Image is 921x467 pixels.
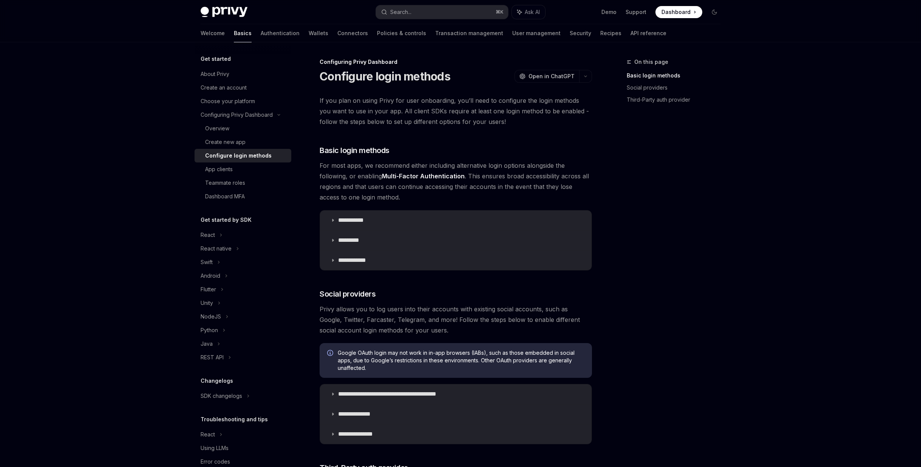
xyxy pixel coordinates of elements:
[327,350,335,357] svg: Info
[195,94,291,108] a: Choose your platform
[320,70,450,83] h1: Configure login methods
[655,6,702,18] a: Dashboard
[201,215,252,224] h5: Get started by SDK
[496,9,504,15] span: ⌘ K
[195,149,291,162] a: Configure login methods
[528,73,575,80] span: Open in ChatGPT
[601,8,617,16] a: Demo
[435,24,503,42] a: Transaction management
[390,8,411,17] div: Search...
[201,312,221,321] div: NodeJS
[630,24,666,42] a: API reference
[195,135,291,149] a: Create new app
[320,145,389,156] span: Basic login methods
[515,70,579,83] button: Open in ChatGPT
[201,110,273,119] div: Configuring Privy Dashboard
[201,83,247,92] div: Create an account
[377,24,426,42] a: Policies & controls
[201,430,215,439] div: React
[201,7,247,17] img: dark logo
[320,95,592,127] span: If you plan on using Privy for user onboarding, you’ll need to configure the login methods you wa...
[570,24,591,42] a: Security
[201,457,230,466] div: Error codes
[201,298,213,308] div: Unity
[382,172,465,180] a: Multi-Factor Authentication
[512,5,545,19] button: Ask AI
[337,24,368,42] a: Connectors
[261,24,300,42] a: Authentication
[600,24,621,42] a: Recipes
[195,190,291,203] a: Dashboard MFA
[525,8,540,16] span: Ask AI
[205,124,229,133] div: Overview
[201,271,220,280] div: Android
[338,349,584,372] span: Google OAuth login may not work in in-app browsers (IABs), such as those embedded in social apps,...
[627,70,726,82] a: Basic login methods
[320,304,592,336] span: Privy allows you to log users into their accounts with existing social accounts, such as Google, ...
[201,353,224,362] div: REST API
[661,8,691,16] span: Dashboard
[708,6,720,18] button: Toggle dark mode
[201,444,229,453] div: Using LLMs
[512,24,561,42] a: User management
[195,67,291,81] a: About Privy
[634,57,668,66] span: On this page
[201,97,255,106] div: Choose your platform
[205,192,245,201] div: Dashboard MFA
[205,178,245,187] div: Teammate roles
[201,258,213,267] div: Swift
[320,160,592,203] span: For most apps, we recommend either including alternative login options alongside the following, o...
[201,326,218,335] div: Python
[320,58,592,66] div: Configuring Privy Dashboard
[201,376,233,385] h5: Changelogs
[195,122,291,135] a: Overview
[320,289,376,299] span: Social providers
[205,165,233,174] div: App clients
[626,8,646,16] a: Support
[234,24,252,42] a: Basics
[201,230,215,240] div: React
[376,5,508,19] button: Search...⌘K
[195,81,291,94] a: Create an account
[201,285,216,294] div: Flutter
[195,162,291,176] a: App clients
[205,138,246,147] div: Create new app
[195,176,291,190] a: Teammate roles
[205,151,272,160] div: Configure login methods
[201,244,232,253] div: React native
[201,24,225,42] a: Welcome
[627,82,726,94] a: Social providers
[201,70,229,79] div: About Privy
[195,441,291,455] a: Using LLMs
[201,415,268,424] h5: Troubleshooting and tips
[201,54,231,63] h5: Get started
[201,339,213,348] div: Java
[627,94,726,106] a: Third-Party auth provider
[309,24,328,42] a: Wallets
[201,391,242,401] div: SDK changelogs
